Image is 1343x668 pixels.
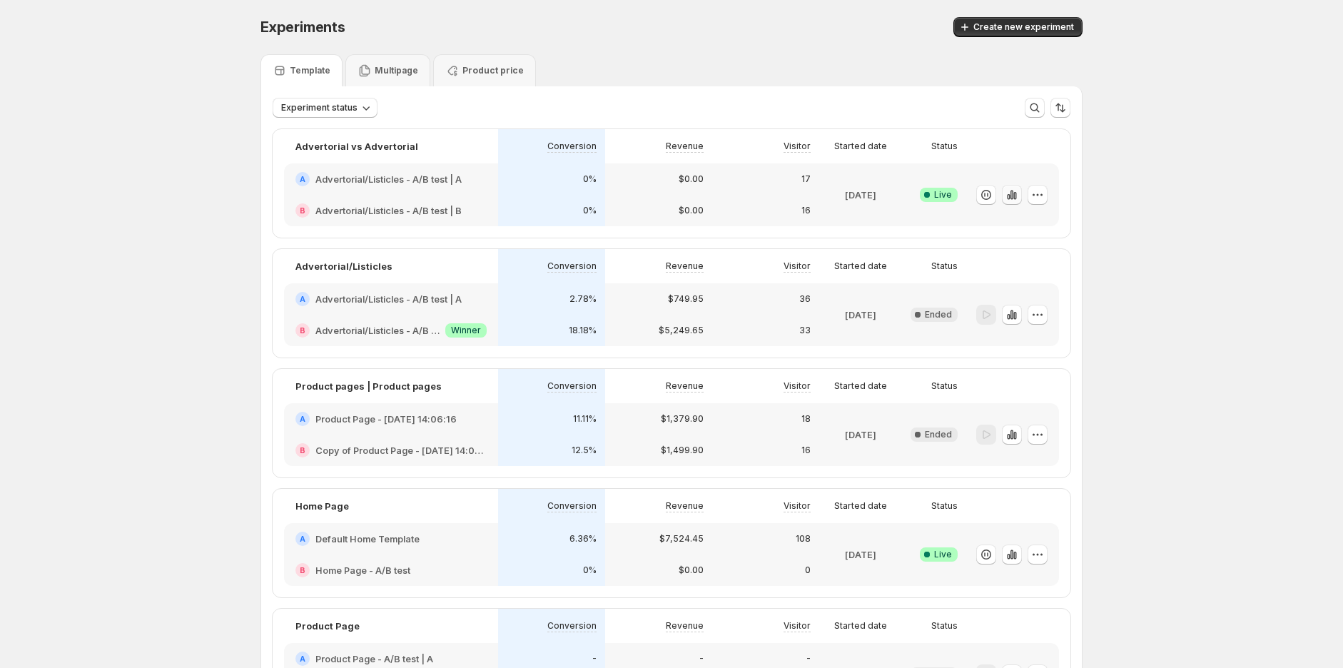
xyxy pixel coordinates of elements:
p: Status [931,620,958,632]
p: Visitor [784,260,811,272]
p: 36 [799,293,811,305]
p: 108 [796,533,811,545]
p: Started date [834,141,887,152]
p: [DATE] [845,188,876,202]
p: Visitor [784,380,811,392]
h2: Product Page - [DATE] 14:06:16 [315,412,457,426]
p: $5,249.65 [659,325,704,336]
p: Template [290,65,330,76]
p: Revenue [666,260,704,272]
button: Sort the results [1050,98,1070,118]
h2: Default Home Template [315,532,420,546]
span: Ended [925,429,952,440]
p: Conversion [547,380,597,392]
p: Home Page [295,499,349,513]
p: $0.00 [679,173,704,185]
span: Experiment status [281,102,358,113]
p: Revenue [666,141,704,152]
p: 0 [805,565,811,576]
h2: B [300,326,305,335]
p: Visitor [784,620,811,632]
p: 17 [801,173,811,185]
p: Product price [462,65,524,76]
p: Visitor [784,500,811,512]
p: Multipage [375,65,418,76]
p: Conversion [547,620,597,632]
p: 16 [801,205,811,216]
span: Live [934,549,952,560]
p: Status [931,380,958,392]
p: - [592,653,597,664]
h2: B [300,446,305,455]
p: 6.36% [569,533,597,545]
h2: Advertorial/Listicles - A/B test | B [315,203,462,218]
p: - [699,653,704,664]
span: Create new experiment [973,21,1074,33]
p: $0.00 [679,205,704,216]
p: Product Page [295,619,360,633]
p: 12.5% [572,445,597,456]
h2: Advertorial/Listicles - A/B test | A [315,172,462,186]
span: Experiments [260,19,345,36]
h2: B [300,206,305,215]
p: 11.11% [573,413,597,425]
p: Conversion [547,260,597,272]
p: $1,499.90 [661,445,704,456]
p: $0.00 [679,565,704,576]
p: Started date [834,500,887,512]
h2: Copy of Product Page - [DATE] 14:06:16 [315,443,487,457]
p: Status [931,141,958,152]
button: Create new experiment [953,17,1083,37]
h2: Advertorial/Listicles - A/B test | B [315,323,440,338]
p: Revenue [666,620,704,632]
p: 33 [799,325,811,336]
p: Status [931,500,958,512]
span: Live [934,189,952,201]
h2: A [300,175,305,183]
p: 2.78% [569,293,597,305]
p: $7,524.45 [659,533,704,545]
p: 16 [801,445,811,456]
p: Started date [834,620,887,632]
p: [DATE] [845,308,876,322]
p: [DATE] [845,427,876,442]
p: Conversion [547,500,597,512]
button: Experiment status [273,98,377,118]
p: 0% [583,173,597,185]
p: Product pages | Product pages [295,379,442,393]
h2: A [300,415,305,423]
p: $749.95 [668,293,704,305]
h2: A [300,654,305,663]
p: Status [931,260,958,272]
p: $1,379.90 [661,413,704,425]
span: Winner [451,325,481,336]
h2: Product Page - A/B test | A [315,652,433,666]
p: 0% [583,565,597,576]
p: Started date [834,380,887,392]
span: Ended [925,309,952,320]
p: Revenue [666,500,704,512]
h2: B [300,566,305,575]
p: [DATE] [845,547,876,562]
h2: A [300,535,305,543]
p: 18 [801,413,811,425]
p: - [806,653,811,664]
p: Advertorial vs Advertorial [295,139,418,153]
h2: Home Page - A/B test [315,563,410,577]
p: 0% [583,205,597,216]
p: Advertorial/Listicles [295,259,392,273]
p: Revenue [666,380,704,392]
p: 18.18% [569,325,597,336]
p: Visitor [784,141,811,152]
p: Conversion [547,141,597,152]
p: Started date [834,260,887,272]
h2: A [300,295,305,303]
h2: Advertorial/Listicles - A/B test | A [315,292,462,306]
